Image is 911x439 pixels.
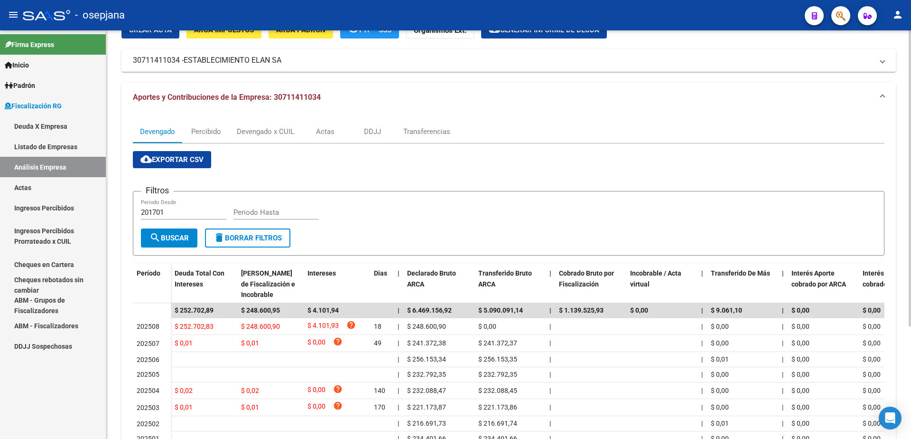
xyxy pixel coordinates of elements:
span: $ 232.088,47 [407,387,446,394]
span: | [398,323,399,330]
span: $ 0,00 [711,371,729,378]
span: $ 0,00 [791,339,809,347]
i: help [333,337,343,346]
datatable-header-cell: Declarado Bruto ARCA [403,263,474,305]
datatable-header-cell: Deuda Total Con Intereses [171,263,237,305]
datatable-header-cell: Cobrado Bruto por Fiscalización [555,263,626,305]
mat-icon: cloud_download [140,153,152,165]
strong: Organismos Ext. [414,26,466,35]
datatable-header-cell: Incobrable / Acta virtual [626,263,697,305]
span: 202504 [137,387,159,394]
span: Inicio [5,60,29,70]
span: $ 232.792,35 [407,371,446,378]
h3: Filtros [141,184,174,197]
span: ESTABLECIMIENTO ELAN SA [184,55,281,66]
span: $ 0,00 [863,387,881,394]
span: $ 232.088,45 [478,387,517,394]
span: | [701,355,703,363]
span: $ 241.372,37 [478,339,517,347]
mat-expansion-panel-header: 30711411034 -ESTABLECIMIENTO ELAN SA [121,49,896,72]
span: | [701,323,703,330]
span: | [701,420,703,427]
span: $ 232.792,35 [478,371,517,378]
span: 202503 [137,404,159,411]
span: $ 0,00 [863,323,881,330]
i: help [346,320,356,330]
button: Exportar CSV [133,151,211,168]
span: | [782,371,783,378]
span: $ 248.600,95 [241,306,280,314]
datatable-header-cell: | [778,263,788,305]
span: $ 0,00 [791,306,809,314]
span: $ 0,00 [863,403,881,411]
span: Intereses [307,269,336,277]
span: | [782,306,784,314]
span: Exportar CSV [140,155,204,164]
span: $ 0,00 [863,355,881,363]
span: $ 248.600,90 [241,323,280,330]
span: Incobrable / Acta virtual [630,269,681,288]
span: | [701,269,703,277]
span: $ 0,01 [241,403,259,411]
span: $ 0,00 [711,403,729,411]
datatable-header-cell: Interés Aporte cobrado por ARCA [788,263,859,305]
span: - osepjana [75,5,125,26]
button: Buscar [141,229,197,248]
datatable-header-cell: Transferido Bruto ARCA [474,263,546,305]
mat-icon: delete [214,232,225,243]
span: $ 0,00 [711,387,729,394]
span: $ 0,01 [175,403,193,411]
div: Percibido [191,126,221,137]
span: $ 0,00 [307,337,325,350]
span: $ 252.702,83 [175,323,214,330]
span: Padrón [5,80,35,91]
div: DDJJ [364,126,381,137]
span: | [782,339,783,347]
span: | [701,403,703,411]
span: $ 252.702,89 [175,306,214,314]
span: | [549,323,551,330]
span: | [398,355,399,363]
span: $ 0,00 [791,420,809,427]
span: $ 0,00 [307,401,325,414]
span: $ 256.153,34 [407,355,446,363]
span: 140 [374,387,385,394]
span: Crear Acta [129,26,172,34]
span: 202508 [137,323,159,330]
span: $ 0,00 [863,420,881,427]
mat-icon: search [149,232,161,243]
span: $ 4.101,93 [307,320,339,333]
span: | [782,420,783,427]
span: | [398,403,399,411]
div: Devengado x CUIL [237,126,294,137]
span: $ 0,01 [175,339,193,347]
mat-icon: person [892,9,903,20]
span: | [398,339,399,347]
datatable-header-cell: Deuda Bruta Neto de Fiscalización e Incobrable [237,263,304,305]
datatable-header-cell: Período [133,263,171,303]
span: $ 0,00 [711,323,729,330]
span: $ 4.101,94 [307,306,339,314]
span: $ 0,00 [791,355,809,363]
span: 202502 [137,420,159,428]
span: Interés Aporte cobrado por ARCA [791,269,846,288]
span: Dias [374,269,387,277]
span: 202505 [137,371,159,378]
mat-panel-title: 30711411034 - [133,55,873,66]
span: $ 0,00 [791,403,809,411]
span: Transferido Bruto ARCA [478,269,532,288]
datatable-header-cell: | [546,263,555,305]
span: $ 0,00 [791,323,809,330]
span: | [398,371,399,378]
span: | [701,371,703,378]
span: $ 0,00 [307,384,325,397]
i: help [333,384,343,394]
span: $ 1.139.525,93 [559,306,604,314]
span: Declarado Bruto ARCA [407,269,456,288]
span: | [549,387,551,394]
span: $ 0,01 [241,339,259,347]
span: | [782,403,783,411]
span: | [782,355,783,363]
span: Buscar [149,234,189,242]
span: 202507 [137,340,159,347]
